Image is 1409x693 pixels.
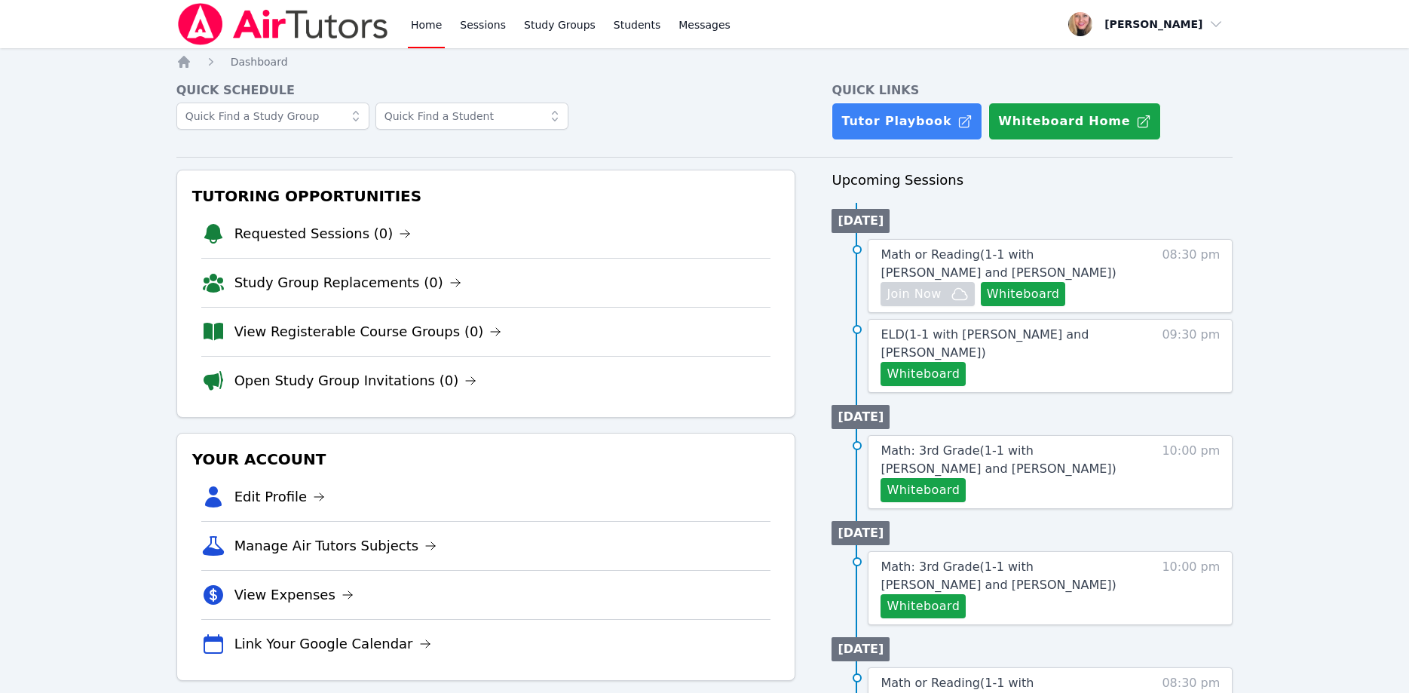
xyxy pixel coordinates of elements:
[1162,326,1220,386] span: 09:30 pm
[832,405,890,429] li: [DATE]
[881,594,966,618] button: Whiteboard
[832,170,1233,191] h3: Upcoming Sessions
[231,54,288,69] a: Dashboard
[981,282,1066,306] button: Whiteboard
[881,247,1116,280] span: Math or Reading ( 1-1 with [PERSON_NAME] and [PERSON_NAME] )
[832,637,890,661] li: [DATE]
[678,17,731,32] span: Messages
[881,282,974,306] button: Join Now
[176,103,369,130] input: Quick Find a Study Group
[176,3,390,45] img: Air Tutors
[832,81,1233,100] h4: Quick Links
[887,285,941,303] span: Join Now
[234,223,412,244] a: Requested Sessions (0)
[176,54,1233,69] nav: Breadcrumb
[234,584,354,606] a: View Expenses
[234,535,437,557] a: Manage Air Tutors Subjects
[234,633,431,655] a: Link Your Google Calendar
[1162,558,1220,618] span: 10:00 pm
[1162,442,1220,502] span: 10:00 pm
[881,326,1135,362] a: ELD(1-1 with [PERSON_NAME] and [PERSON_NAME])
[375,103,568,130] input: Quick Find a Student
[234,486,326,507] a: Edit Profile
[881,362,966,386] button: Whiteboard
[881,327,1089,360] span: ELD ( 1-1 with [PERSON_NAME] and [PERSON_NAME] )
[1162,246,1220,306] span: 08:30 pm
[881,246,1135,282] a: Math or Reading(1-1 with [PERSON_NAME] and [PERSON_NAME])
[881,558,1135,594] a: Math: 3rd Grade(1-1 with [PERSON_NAME] and [PERSON_NAME])
[881,443,1116,476] span: Math: 3rd Grade ( 1-1 with [PERSON_NAME] and [PERSON_NAME] )
[234,370,477,391] a: Open Study Group Invitations (0)
[189,182,783,210] h3: Tutoring Opportunities
[832,521,890,545] li: [DATE]
[231,56,288,68] span: Dashboard
[189,446,783,473] h3: Your Account
[881,442,1135,478] a: Math: 3rd Grade(1-1 with [PERSON_NAME] and [PERSON_NAME])
[881,478,966,502] button: Whiteboard
[988,103,1161,140] button: Whiteboard Home
[234,321,502,342] a: View Registerable Course Groups (0)
[176,81,796,100] h4: Quick Schedule
[832,209,890,233] li: [DATE]
[234,272,461,293] a: Study Group Replacements (0)
[832,103,982,140] a: Tutor Playbook
[881,560,1116,592] span: Math: 3rd Grade ( 1-1 with [PERSON_NAME] and [PERSON_NAME] )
